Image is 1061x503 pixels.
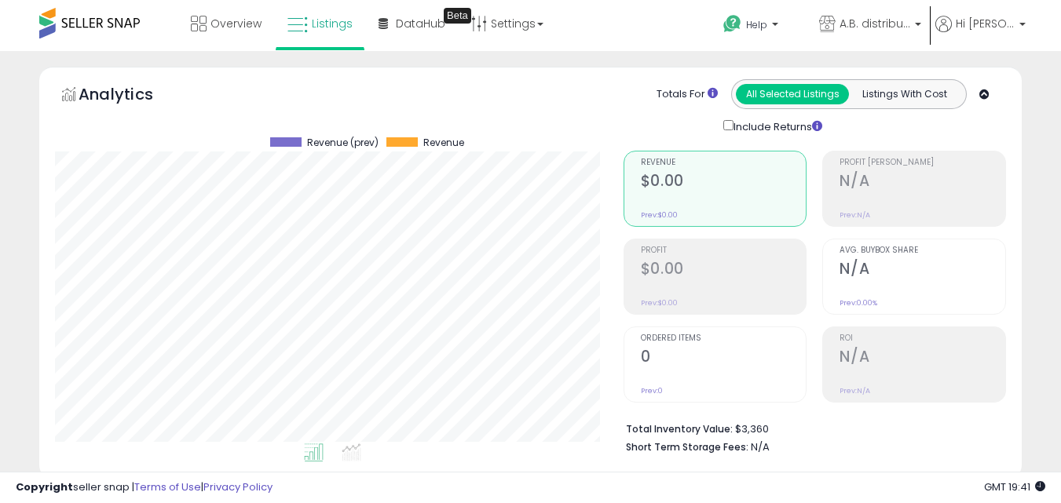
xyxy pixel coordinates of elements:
[840,260,1005,281] h2: N/A
[935,16,1026,51] a: Hi [PERSON_NAME]
[840,348,1005,369] h2: N/A
[16,480,273,495] div: seller snap | |
[16,479,73,494] strong: Copyright
[840,334,1005,343] span: ROI
[626,440,748,454] b: Short Term Storage Fees:
[210,16,262,31] span: Overview
[641,386,663,395] small: Prev: 0
[396,16,445,31] span: DataHub
[848,84,961,104] button: Listings With Cost
[641,246,807,255] span: Profit
[657,87,718,102] div: Totals For
[840,210,870,220] small: Prev: N/A
[840,172,1005,193] h2: N/A
[840,298,877,308] small: Prev: 0.00%
[746,18,767,31] span: Help
[641,210,678,220] small: Prev: $0.00
[307,137,379,148] span: Revenue (prev)
[712,117,841,135] div: Include Returns
[751,439,770,454] span: N/A
[840,386,870,395] small: Prev: N/A
[840,159,1005,167] span: Profit [PERSON_NAME]
[641,260,807,281] h2: $0.00
[641,159,807,167] span: Revenue
[626,418,994,437] li: $3,360
[840,246,1005,255] span: Avg. Buybox Share
[203,479,273,494] a: Privacy Policy
[723,14,742,34] i: Get Help
[134,479,201,494] a: Terms of Use
[956,16,1015,31] span: Hi [PERSON_NAME]
[840,16,910,31] span: A.B. distribution
[626,422,733,436] b: Total Inventory Value:
[444,8,471,24] div: Tooltip anchor
[641,298,678,308] small: Prev: $0.00
[984,479,1045,494] span: 2025-09-8 19:41 GMT
[641,348,807,369] h2: 0
[423,137,464,148] span: Revenue
[79,83,184,109] h5: Analytics
[641,334,807,343] span: Ordered Items
[711,2,805,51] a: Help
[312,16,353,31] span: Listings
[736,84,849,104] button: All Selected Listings
[641,172,807,193] h2: $0.00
